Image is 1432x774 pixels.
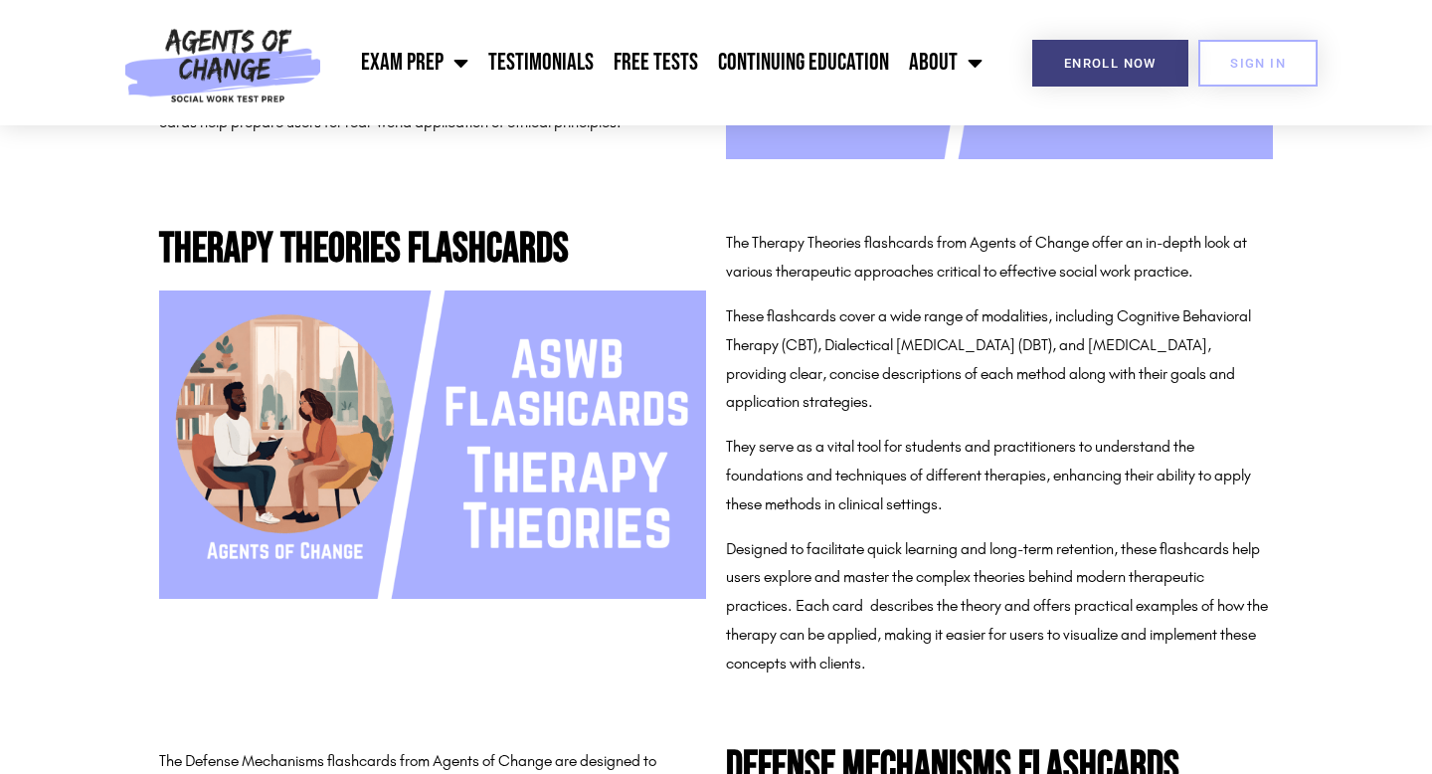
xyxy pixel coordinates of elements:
a: Exam Prep [351,38,478,88]
a: Enroll Now [1032,40,1188,87]
h2: Therapy Theories Flashcards [159,229,706,271]
nav: Menu [331,38,993,88]
a: SIGN IN [1198,40,1318,87]
p: They serve as a vital tool for students and practitioners to understand the foundations and techn... [726,433,1273,518]
a: Continuing Education [708,38,899,88]
p: The Therapy Theories flashcards from Agents of Change offer an in-depth look at various therapeut... [726,229,1273,287]
span: SIGN IN [1230,57,1286,70]
p: These flashcards cover a wide range of modalities, including Cognitive Behavioral Therapy (CBT), ... [726,302,1273,417]
span: Enroll Now [1064,57,1157,70]
a: About [899,38,992,88]
a: Testimonials [478,38,604,88]
p: Designed to facilitate quick learning and long-term retention, these flashcards help users explor... [726,535,1273,678]
a: Free Tests [604,38,708,88]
